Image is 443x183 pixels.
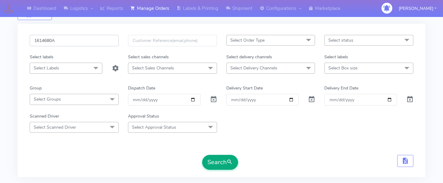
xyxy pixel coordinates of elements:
[324,54,348,60] label: Select labels
[230,65,277,71] span: Select Delivery Channels
[34,96,61,102] span: Select Groups
[128,35,217,46] input: Customer Reference(email,phone)
[128,85,155,91] label: Dispatch Date
[30,113,59,119] label: Scanned Driver
[132,65,174,71] span: Select Sales Channels
[202,155,238,170] button: Search
[128,54,169,60] label: Select sales channels
[30,85,42,91] label: Group
[328,37,353,43] span: Select status
[230,37,265,43] span: Select Order Type
[394,2,441,15] button: [PERSON_NAME]
[226,85,263,91] label: Delivery Start Date
[132,124,176,130] span: Select Approval Status
[226,54,272,60] label: Select delivery channels
[324,85,358,91] label: Delivery End Date
[328,65,357,71] span: Select Box size
[128,113,159,119] label: Approval Status
[34,65,59,71] span: Select Labels
[30,54,53,60] label: Select labels
[34,124,76,130] span: Select Scanned Driver
[30,35,119,46] input: Order Id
